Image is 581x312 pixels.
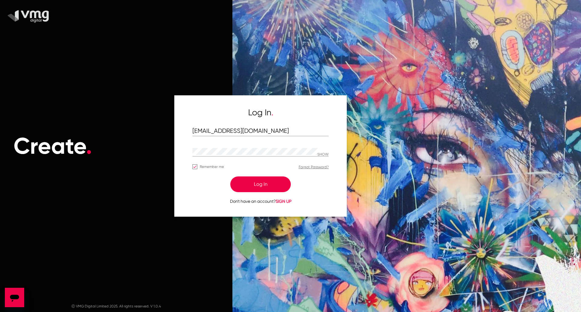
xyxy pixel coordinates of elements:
[192,128,329,135] input: Email Address
[276,199,291,204] span: SIGN UP
[192,107,329,118] h5: Log In
[5,288,24,307] iframe: Button to launch messaging window
[317,153,329,157] p: Hide password
[192,198,329,205] p: Don't have an account?
[230,176,291,192] button: Log In
[200,163,224,170] span: Remember me
[271,107,273,117] span: .
[86,132,92,160] span: .
[299,165,329,169] a: Forgot Password?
